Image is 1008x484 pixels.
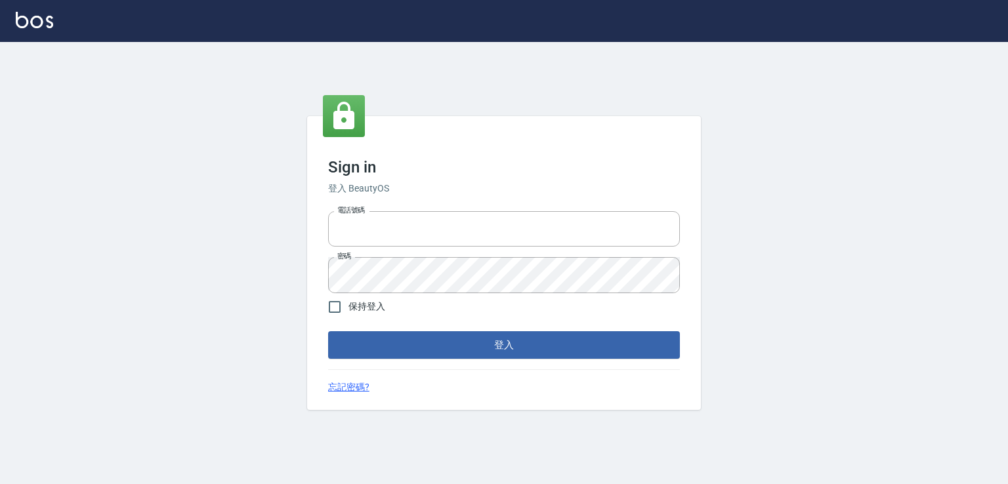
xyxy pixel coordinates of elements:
button: 登入 [328,331,680,359]
a: 忘記密碼? [328,380,369,394]
h3: Sign in [328,158,680,176]
img: Logo [16,12,53,28]
h6: 登入 BeautyOS [328,182,680,195]
span: 保持登入 [348,300,385,313]
label: 電話號碼 [337,205,365,215]
label: 密碼 [337,251,351,261]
